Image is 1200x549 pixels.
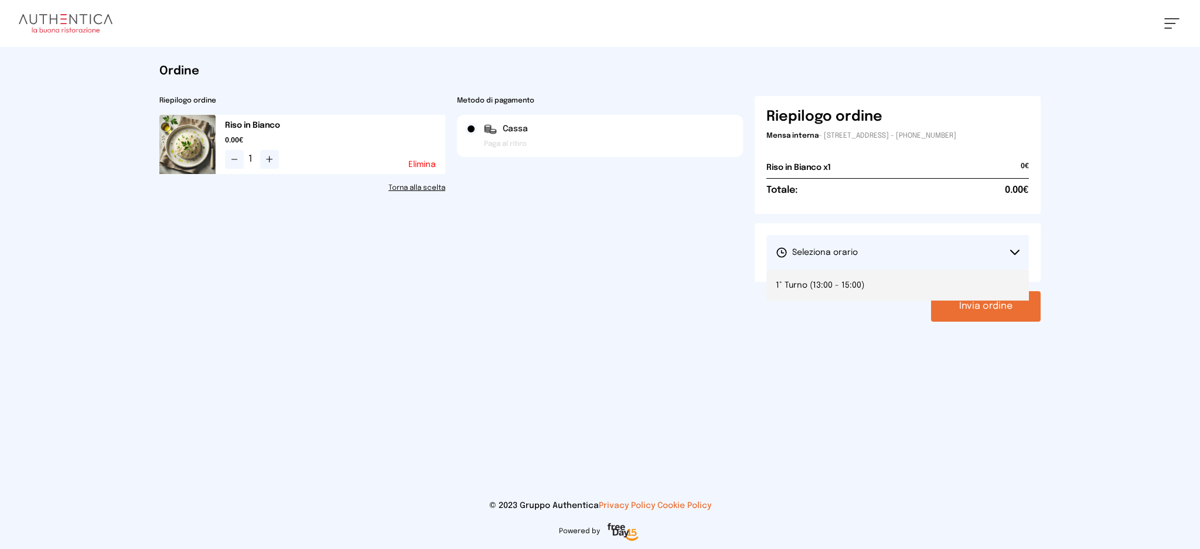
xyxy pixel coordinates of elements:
[19,500,1181,512] p: © 2023 Gruppo Authentica
[559,527,600,536] span: Powered by
[931,291,1041,322] button: Invia ordine
[605,521,642,544] img: logo-freeday.3e08031.png
[657,502,711,510] a: Cookie Policy
[776,279,864,291] span: 1° Turno (13:00 - 15:00)
[766,235,1029,270] button: Seleziona orario
[776,247,858,258] span: Seleziona orario
[599,502,655,510] a: Privacy Policy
